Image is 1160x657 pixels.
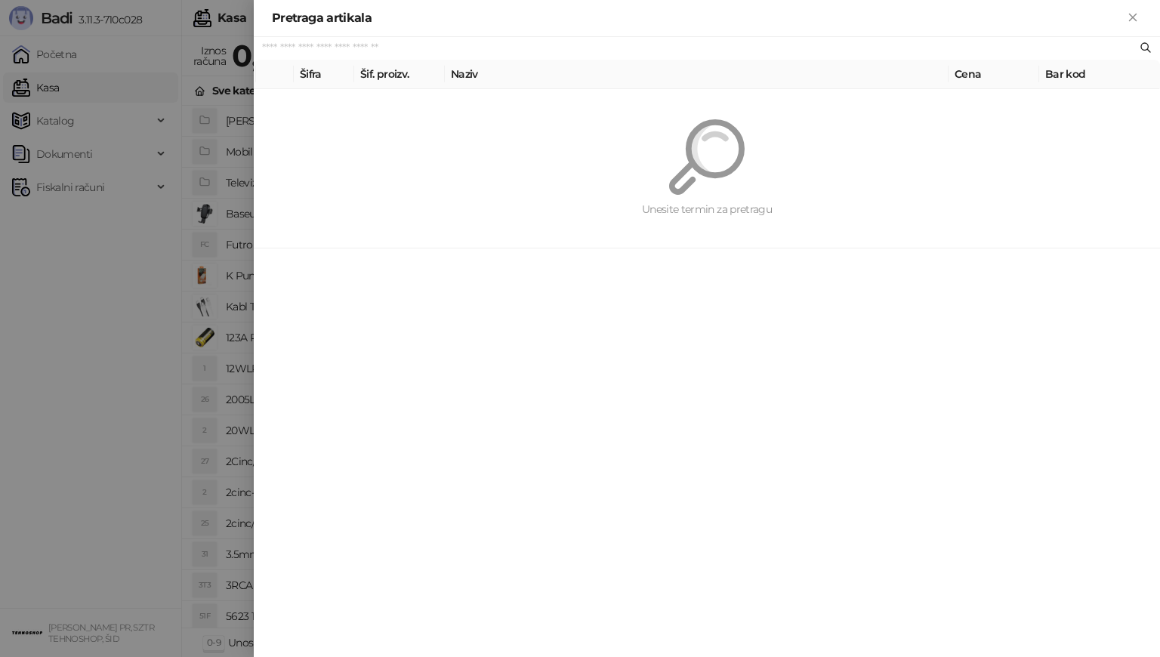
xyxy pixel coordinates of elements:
[1039,60,1160,89] th: Bar kod
[354,60,445,89] th: Šif. proizv.
[445,60,949,89] th: Naziv
[949,60,1039,89] th: Cena
[1124,9,1142,27] button: Zatvori
[290,201,1124,217] div: Unesite termin za pretragu
[294,60,354,89] th: Šifra
[272,9,1124,27] div: Pretraga artikala
[669,119,745,195] img: Pretraga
